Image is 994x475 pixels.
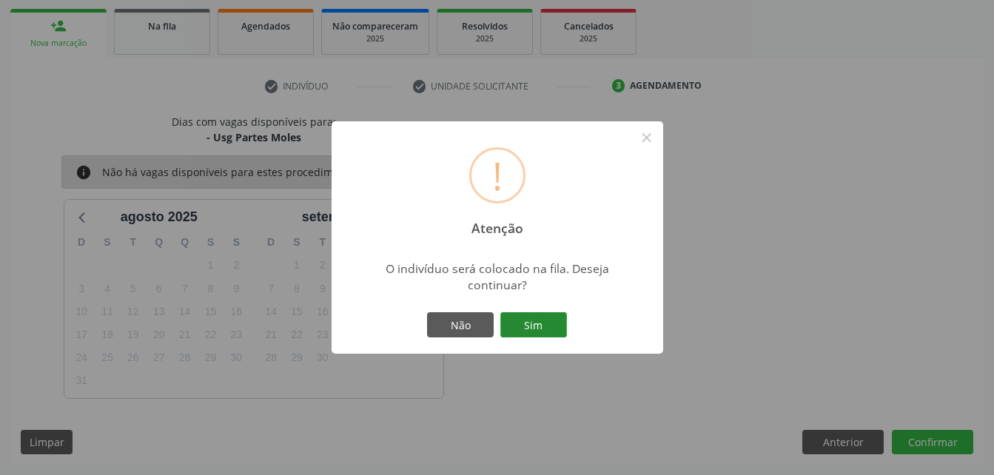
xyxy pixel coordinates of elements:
[366,260,628,293] div: O indivíduo será colocado na fila. Deseja continuar?
[492,149,503,201] div: !
[458,210,536,236] h2: Atenção
[634,125,659,150] button: Close this dialog
[500,312,567,337] button: Sim
[427,312,494,337] button: Não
